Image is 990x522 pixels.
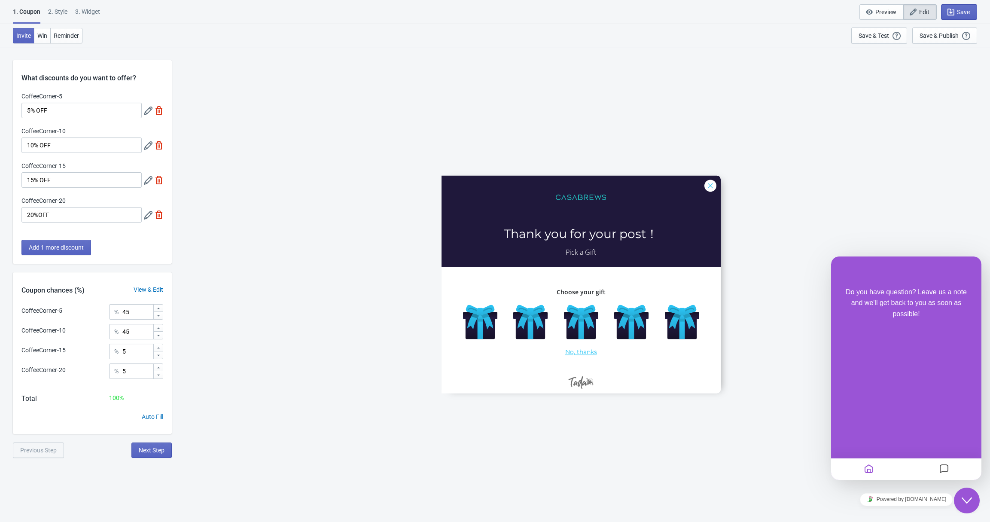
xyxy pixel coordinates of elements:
span: Save [957,9,970,15]
img: delete.svg [155,141,163,150]
span: Reminder [54,32,79,39]
button: Save & Publish [912,27,977,44]
iframe: chat widget [831,490,981,509]
div: CoffeeCorner-20 [21,366,66,375]
div: % [114,366,119,376]
div: Total [21,394,37,404]
button: Edit [903,4,937,20]
iframe: chat widget [831,256,981,480]
button: Win [34,28,51,43]
button: Add 1 more discount [21,240,91,255]
button: Preview [859,4,904,20]
button: Invite [13,28,34,43]
img: delete.svg [155,176,163,184]
div: CoffeeCorner-10 [21,326,66,335]
label: CoffeeCorner-15 [21,162,66,170]
span: Win [37,32,47,39]
span: Invite [16,32,31,39]
div: Auto Fill [142,412,163,421]
span: 100 % [109,394,124,401]
label: CoffeeCorner-20 [21,196,66,205]
iframe: chat widget [954,488,981,513]
div: Coupon chances (%) [13,285,93,296]
span: Preview [875,9,896,15]
div: What discounts do you want to offer? [13,60,172,83]
button: Save & Test [851,27,907,44]
div: % [114,307,119,317]
button: Save [941,4,977,20]
img: delete.svg [155,211,163,219]
input: Chance [122,324,153,339]
div: CoffeeCorner-5 [21,306,62,315]
img: delete.svg [155,106,163,115]
label: CoffeeCorner-10 [21,127,66,135]
input: Chance [122,344,153,359]
label: CoffeeCorner-5 [21,92,62,101]
button: Next Step [131,443,172,458]
span: Next Step [139,447,164,454]
div: 2 . Style [48,7,67,22]
div: 3. Widget [75,7,100,22]
button: Reminder [50,28,82,43]
input: Chance [122,363,153,379]
span: Add 1 more discount [29,244,84,251]
div: 1. Coupon [13,7,40,24]
div: View & Edit [125,285,172,294]
span: Edit [919,9,929,15]
div: CoffeeCorner-15 [21,346,66,355]
div: % [114,327,119,337]
div: Save & Publish [920,32,959,39]
input: Chance [122,304,153,320]
div: Save & Test [859,32,889,39]
div: % [114,346,119,357]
